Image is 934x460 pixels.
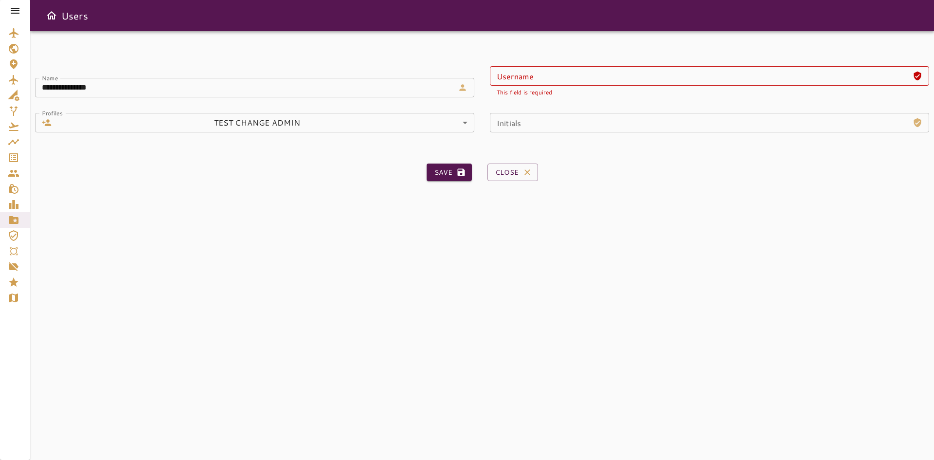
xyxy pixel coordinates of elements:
label: Name [42,74,58,82]
h6: Users [61,8,88,23]
button: Close [487,164,538,182]
div: TEST CHANGE ADMIN [55,113,474,132]
button: Save [427,164,472,182]
p: This field is required [497,88,922,97]
button: Open drawer [42,6,61,25]
label: Profiles [42,109,63,117]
